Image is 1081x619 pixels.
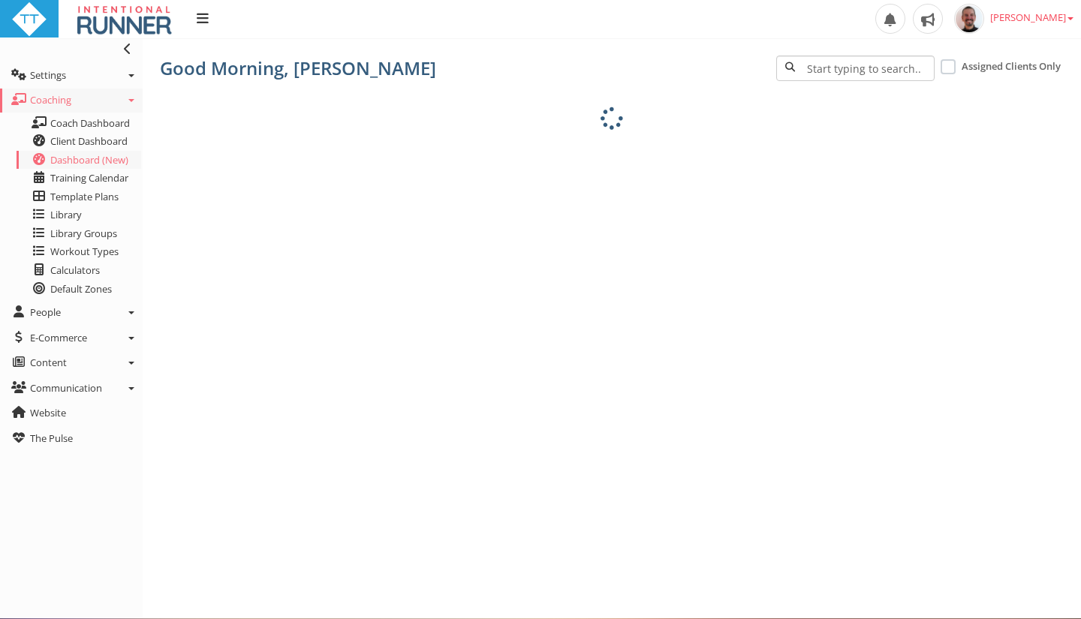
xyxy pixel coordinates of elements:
span: The Pulse [30,431,73,445]
span: Training Calendar [50,171,128,185]
span: Content [30,356,67,369]
img: f8fe0c634f4026adfcfc8096b3aed953 [954,4,984,34]
span: Settings [30,68,66,82]
span: Library Groups [50,227,117,240]
span: Template Plans [50,190,119,203]
img: ttbadgewhite_48x48.png [11,2,47,38]
a: Workout Types [17,242,141,261]
a: Client Dashboard [17,132,141,151]
input: Start typing to search.. [776,56,935,81]
a: Default Zones [17,280,141,299]
span: Communication [30,381,102,395]
span: Dashboard (New) [50,153,128,167]
span: Coaching [30,93,71,107]
span: Website [30,406,66,419]
a: Library Groups [17,224,141,243]
span: [PERSON_NAME] [990,11,1073,24]
img: IntentionalRunnerlogoClientPortalandLoginPage.jpg [70,2,178,38]
a: Calculators [17,261,141,280]
a: Library [17,206,141,224]
span: Default Zones [50,282,112,296]
span: Library [50,208,82,221]
label: Assigned Clients Only [962,59,1061,74]
span: Good Morning, [PERSON_NAME] [160,56,436,80]
a: Template Plans [17,188,141,206]
span: People [30,305,61,319]
a: Dashboard (New) [17,151,141,170]
span: Workout Types [50,245,119,258]
span: Client Dashboard [50,134,128,148]
span: Coach Dashboard [50,116,130,130]
span: Calculators [50,263,100,277]
a: Coach Dashboard [17,114,141,133]
a: Training Calendar [17,169,141,188]
span: E-Commerce [30,331,87,344]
